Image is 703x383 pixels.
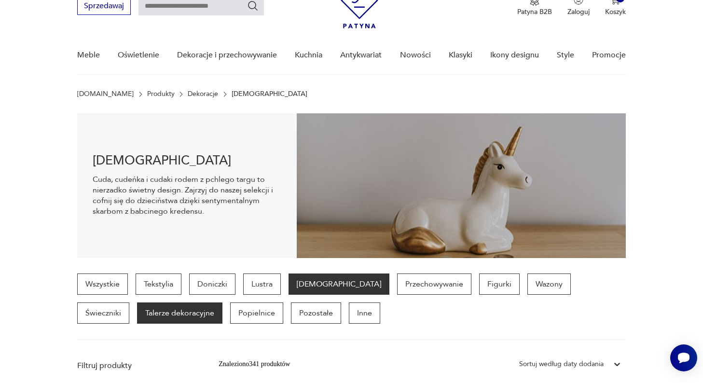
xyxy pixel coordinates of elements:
p: Filtruj produkty [77,360,195,371]
p: Cuda, cudeńka i cudaki rodem z pchlego targu to nierzadko świetny design. Zajrzyj do naszej selek... [93,174,281,217]
a: Meble [77,37,100,74]
p: Zaloguj [567,7,590,16]
a: Przechowywanie [397,274,471,295]
a: Dekoracje [188,90,218,98]
a: Wazony [527,274,571,295]
a: [DOMAIN_NAME] [77,90,134,98]
a: Klasyki [449,37,472,74]
p: Patyna B2B [517,7,552,16]
a: Sprzedawaj [77,3,131,10]
a: Ikony designu [490,37,539,74]
p: [DEMOGRAPHIC_DATA] [232,90,307,98]
a: Figurki [479,274,520,295]
a: Popielnice [230,302,283,324]
a: Talerze dekoracyjne [137,302,222,324]
a: [DEMOGRAPHIC_DATA] [289,274,389,295]
a: Promocje [592,37,626,74]
img: 639502e540ead061e5be55e2bb6183ad.jpg [297,113,626,258]
a: Oświetlenie [118,37,159,74]
a: Antykwariat [340,37,382,74]
a: Dekoracje i przechowywanie [177,37,277,74]
a: Wszystkie [77,274,128,295]
h1: [DEMOGRAPHIC_DATA] [93,155,281,166]
iframe: Smartsupp widget button [670,344,697,371]
a: Produkty [147,90,175,98]
a: Tekstylia [136,274,181,295]
div: Sortuj według daty dodania [519,359,604,369]
a: Doniczki [189,274,235,295]
a: Inne [349,302,380,324]
a: Pozostałe [291,302,341,324]
a: Nowości [400,37,431,74]
p: Koszyk [605,7,626,16]
a: Style [557,37,574,74]
a: Kuchnia [295,37,322,74]
a: Świeczniki [77,302,129,324]
div: Znaleziono 341 produktów [219,359,290,369]
a: Lustra [243,274,281,295]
